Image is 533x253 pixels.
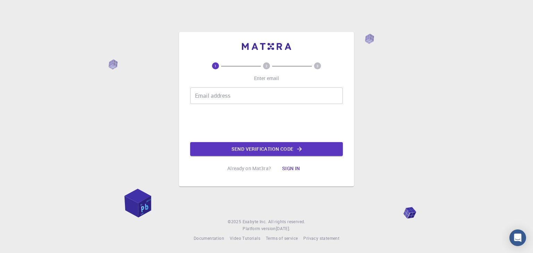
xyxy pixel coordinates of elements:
[190,142,343,156] button: Send verification code
[230,235,260,242] a: Video Tutorials
[194,235,224,241] span: Documentation
[268,218,305,225] span: All rights reserved.
[266,235,298,242] a: Terms of service
[230,235,260,241] span: Video Tutorials
[265,63,268,68] text: 2
[243,219,267,224] span: Exabyte Inc.
[316,63,319,68] text: 3
[214,63,217,68] text: 1
[266,235,298,241] span: Terms of service
[214,110,319,137] iframe: reCAPTCHA
[303,235,339,241] span: Privacy statement
[243,225,276,232] span: Platform version
[194,235,224,242] a: Documentation
[228,218,242,225] span: © 2025
[276,226,290,231] span: [DATE] .
[276,225,290,232] a: [DATE].
[254,75,279,82] p: Enter email
[227,165,271,172] p: Already on Mat3ra?
[303,235,339,242] a: Privacy statement
[509,229,526,246] div: Open Intercom Messenger
[277,162,306,175] button: Sign in
[243,218,267,225] a: Exabyte Inc.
